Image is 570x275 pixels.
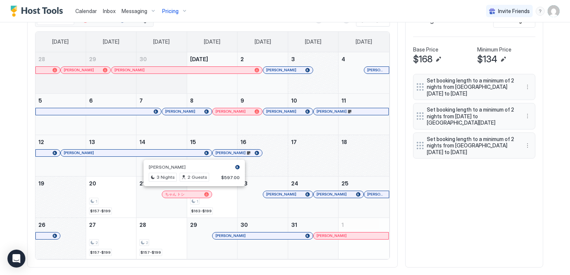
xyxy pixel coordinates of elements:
a: Sunday [45,32,76,52]
div: [PERSON_NAME] [317,109,385,114]
div: [PERSON_NAME] [266,68,310,72]
span: [PERSON_NAME] [317,109,347,114]
span: 30 [240,222,248,228]
a: September 28, 2025 [35,52,86,66]
a: October 2, 2025 [237,52,288,66]
td: October 30, 2025 [237,218,288,259]
span: 24 [291,180,298,187]
td: October 2, 2025 [237,52,288,94]
a: Thursday [247,32,278,52]
span: 29 [89,56,96,62]
span: [DATE] [356,38,372,45]
a: Tuesday [146,32,177,52]
a: Monday [95,32,127,52]
span: 28 [139,222,146,228]
span: Set booking length to a minimum of 2 nights from [DATE] to [GEOGRAPHIC_DATA][DATE] [427,106,516,126]
div: [PERSON_NAME] [64,150,208,155]
span: 26 [38,222,45,228]
div: Set booking length to a minimum of 2 nights from [GEOGRAPHIC_DATA][DATE] to [DATE] menu [413,74,535,100]
span: 22 [190,180,197,187]
a: October 21, 2025 [136,176,187,190]
span: [PERSON_NAME] [266,109,296,114]
a: Friday [297,32,329,52]
td: October 6, 2025 [86,93,136,135]
a: October 12, 2025 [35,135,86,149]
div: [PERSON_NAME] [367,192,386,197]
td: October 15, 2025 [187,135,237,176]
button: More options [523,82,532,91]
span: 2 [95,240,98,245]
span: [DATE] [153,38,170,45]
span: [PERSON_NAME] [266,192,296,197]
span: [DATE] [190,56,208,62]
span: 29 [190,222,197,228]
span: 1 [95,199,97,204]
span: 2 [146,240,148,245]
span: [PERSON_NAME] [PERSON_NAME] [367,68,386,72]
span: [PERSON_NAME] [266,68,296,72]
span: 16 [240,139,246,145]
span: [DATE] [204,38,220,45]
a: Inbox [103,7,116,15]
td: October 9, 2025 [237,93,288,135]
span: 20 [89,180,96,187]
span: 11 [341,97,346,104]
span: [PERSON_NAME] [317,233,347,238]
span: $168 [413,54,432,65]
span: 21 [139,180,145,187]
td: October 20, 2025 [86,176,136,218]
span: Pricing [162,8,179,15]
div: [PERSON_NAME] [317,192,360,197]
div: [PERSON_NAME] [64,68,107,72]
div: Set booking length to a minimum of 2 nights from [GEOGRAPHIC_DATA][DATE] to [DATE] menu [413,132,535,159]
a: October 6, 2025 [86,94,136,107]
span: 3 [291,56,295,62]
a: October 31, 2025 [288,218,338,232]
td: October 8, 2025 [187,93,237,135]
span: 15 [190,139,196,145]
a: October 16, 2025 [237,135,288,149]
span: ちゃん トシ [165,192,185,197]
div: [PERSON_NAME] [215,233,309,238]
a: October 18, 2025 [338,135,389,149]
div: [PERSON_NAME] [215,150,259,155]
span: [PERSON_NAME] [215,150,246,155]
a: October 27, 2025 [86,218,136,232]
div: ちゃん トシ [165,192,209,197]
a: Saturday [348,32,380,52]
span: $157-$199 [141,250,161,255]
a: October 29, 2025 [187,218,237,232]
a: October 5, 2025 [35,94,86,107]
button: More options [523,141,532,150]
div: Set booking length to a minimum of 2 nights from [DATE] to [GEOGRAPHIC_DATA][DATE] menu [413,103,535,129]
a: October 8, 2025 [187,94,237,107]
a: October 7, 2025 [136,94,187,107]
td: September 30, 2025 [136,52,187,94]
span: [DATE] [52,38,69,45]
span: [PERSON_NAME] [215,109,246,114]
td: November 1, 2025 [338,218,389,259]
button: Edit [499,55,508,64]
td: October 31, 2025 [288,218,338,259]
span: 9 [240,97,244,104]
td: October 7, 2025 [136,93,187,135]
a: October 10, 2025 [288,94,338,107]
div: Open Intercom Messenger [7,250,25,268]
a: October 17, 2025 [288,135,338,149]
span: $134 [477,54,497,65]
div: menu [523,141,532,150]
a: October 9, 2025 [237,94,288,107]
span: [DATE] [103,38,119,45]
td: October 27, 2025 [86,218,136,259]
a: September 30, 2025 [136,52,187,66]
div: [PERSON_NAME] [165,109,209,114]
span: $157-$199 [90,250,111,255]
span: 3 Nights [157,174,175,181]
span: 12 [38,139,44,145]
span: 14 [139,139,145,145]
td: October 21, 2025 [136,176,187,218]
td: October 22, 2025 [187,176,237,218]
div: [PERSON_NAME] [266,109,310,114]
span: Set booking length to a minimum of 2 nights from [GEOGRAPHIC_DATA][DATE] to [DATE] [427,136,516,156]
